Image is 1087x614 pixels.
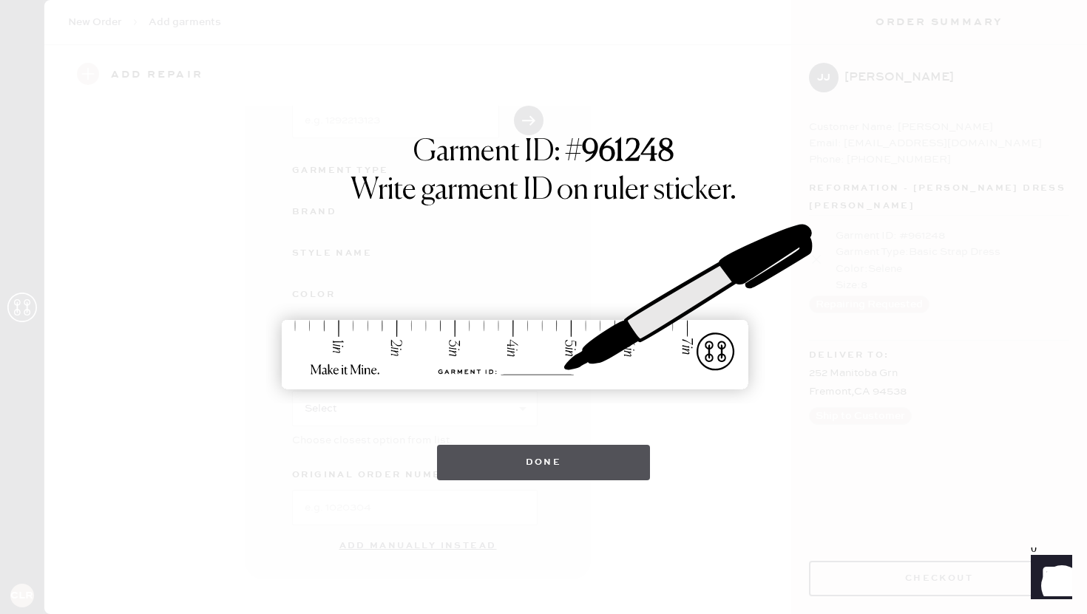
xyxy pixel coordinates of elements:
iframe: Front Chat [1017,548,1080,611]
img: ruler-sticker-sharpie.svg [266,186,821,430]
strong: 961248 [582,137,674,167]
h1: Write garment ID on ruler sticker. [351,173,736,208]
button: Done [437,445,651,480]
h1: Garment ID: # [413,134,674,173]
